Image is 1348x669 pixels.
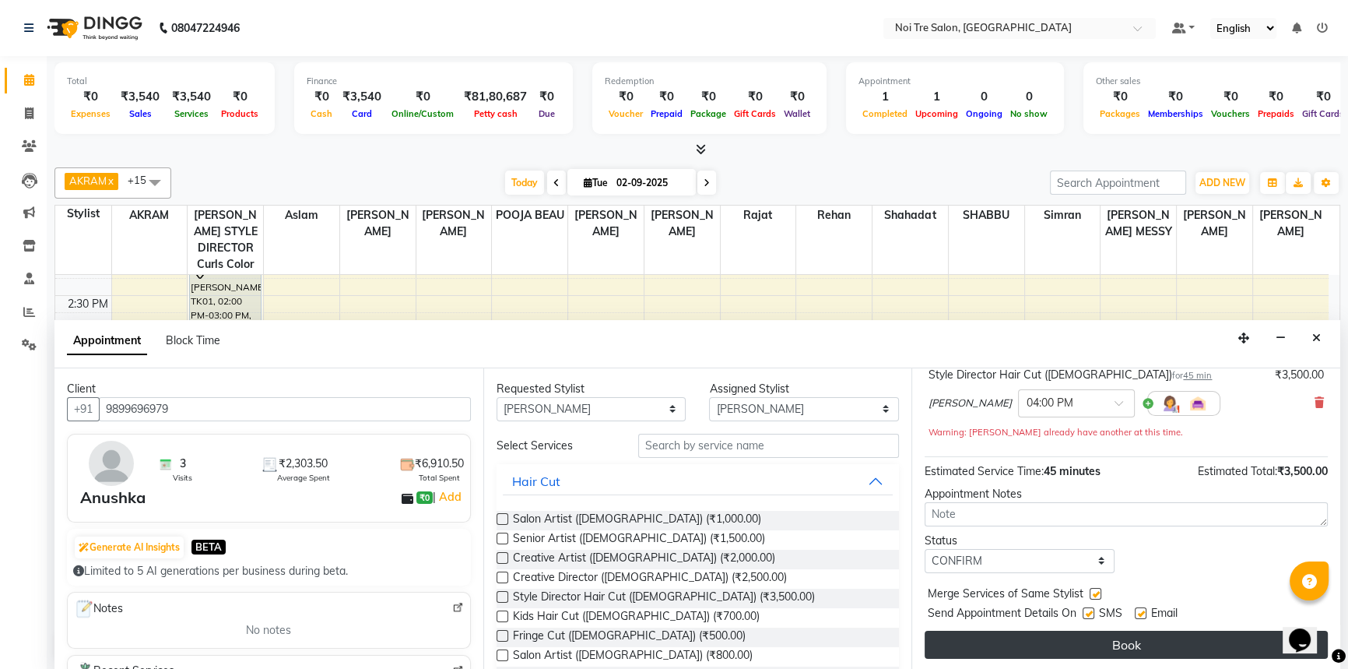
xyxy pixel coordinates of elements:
div: Style Director Hair Cut ([DEMOGRAPHIC_DATA]) [929,367,1212,383]
input: Search by service name [638,434,899,458]
span: Card [348,108,376,119]
small: for [1172,370,1212,381]
div: ₹0 [1096,88,1144,106]
div: Stylist [55,206,111,222]
span: No show [1006,108,1051,119]
div: Other sales [1096,75,1348,88]
span: | [433,488,463,506]
input: 2025-09-02 [612,171,690,195]
span: SMS [1099,605,1122,625]
span: Packages [1096,108,1144,119]
div: 1 [858,88,911,106]
div: Assigned Stylist [709,381,899,397]
span: Rajat [721,206,796,225]
span: ₹3,500.00 [1277,464,1328,478]
a: x [107,174,114,187]
div: ₹3,540 [114,88,166,106]
span: AKRAM [69,174,107,187]
div: ₹0 [1207,88,1254,106]
div: ₹0 [686,88,730,106]
img: Hairdresser.png [1160,394,1179,413]
div: Status [925,533,1115,549]
span: Completed [858,108,911,119]
span: ₹0 [416,491,433,504]
div: ₹0 [533,88,560,106]
div: ₹0 [605,88,647,106]
span: Email [1151,605,1178,625]
span: Upcoming [911,108,962,119]
div: ₹81,80,687 [458,88,533,106]
div: 2:30 PM [65,296,111,312]
span: Package [686,108,730,119]
span: Cash [307,108,336,119]
span: Notes [74,599,123,619]
span: 45 min [1183,370,1212,381]
span: Ongoing [962,108,1006,119]
span: Wallet [780,108,814,119]
div: Hair Cut [512,472,560,491]
div: 0 [1006,88,1051,106]
button: +91 [67,397,100,421]
input: Search by Name/Mobile/Email/Code [99,397,471,421]
span: Memberships [1144,108,1207,119]
div: [PERSON_NAME], TK01, 02:00 PM-03:00 PM, CURLY HAIRCUT [190,261,260,326]
img: Interior.png [1188,394,1207,413]
button: Generate AI Insights [75,537,184,558]
span: [PERSON_NAME] STYLE DIRECTOR Curls Color [188,206,263,274]
span: Appointment [67,327,147,355]
div: Requested Stylist [497,381,686,397]
div: ₹0 [1144,88,1207,106]
span: Visits [173,472,192,484]
span: Today [505,171,544,195]
div: ₹3,540 [166,88,217,106]
span: Style Director Hair Cut ([DEMOGRAPHIC_DATA]) (₹3,500.00) [513,589,815,608]
div: ₹0 [217,88,262,106]
span: Average Spent [277,472,330,484]
div: ₹0 [1254,88,1298,106]
span: [PERSON_NAME] [929,396,1012,411]
span: Kids Hair Cut ([DEMOGRAPHIC_DATA]) (₹700.00) [513,608,760,628]
div: ₹3,540 [336,88,388,106]
span: AKRAM [112,206,188,225]
span: Shahadat [872,206,948,225]
div: Appointment Notes [925,486,1328,502]
span: Prepaid [647,108,686,119]
div: ₹3,500.00 [1275,367,1324,383]
span: Total Spent [419,472,460,484]
span: Online/Custom [388,108,458,119]
button: Book [925,631,1328,659]
div: Redemption [605,75,814,88]
a: Add [436,488,463,506]
span: Block Time [166,333,220,347]
span: 3 [180,456,186,472]
div: ₹0 [647,88,686,106]
div: Total [67,75,262,88]
div: Client [67,381,471,397]
span: Creative Artist ([DEMOGRAPHIC_DATA]) (₹2,000.00) [513,550,775,569]
span: Tue [580,177,612,188]
span: Senior Artist ([DEMOGRAPHIC_DATA]) (₹1,500.00) [513,530,765,550]
span: Prepaids [1254,108,1298,119]
span: Send Appointment Details On [928,605,1076,625]
div: Select Services [485,438,627,454]
img: avatar [89,441,134,486]
span: [PERSON_NAME] [340,206,416,241]
span: aslam [264,206,339,225]
iframe: chat widget [1283,607,1332,653]
div: ₹0 [780,88,814,106]
span: simran [1025,206,1101,225]
img: logo [40,6,146,50]
input: Search Appointment [1050,171,1186,195]
small: Warning: [PERSON_NAME] already have another at this time. [929,427,1183,438]
span: [PERSON_NAME] [416,206,492,241]
b: 08047224946 [171,6,240,50]
div: ₹0 [1298,88,1348,106]
div: Anushka [80,486,146,509]
button: Hair Cut [503,467,893,495]
span: Rehan [796,206,872,225]
span: Gift Cards [1298,108,1348,119]
span: Gift Cards [730,108,780,119]
span: No notes [246,622,291,639]
span: SHABBU [949,206,1024,225]
span: [PERSON_NAME] MESSY [1101,206,1176,241]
